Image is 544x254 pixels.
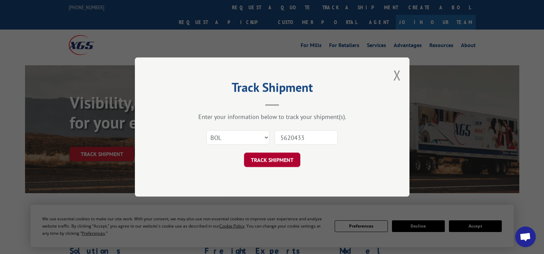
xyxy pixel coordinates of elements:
[169,113,375,121] div: Enter your information below to track your shipment(s).
[244,153,300,167] button: TRACK SHIPMENT
[393,66,401,84] button: Close modal
[515,227,536,247] div: Open chat
[169,82,375,96] h2: Track Shipment
[275,130,338,145] input: Number(s)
